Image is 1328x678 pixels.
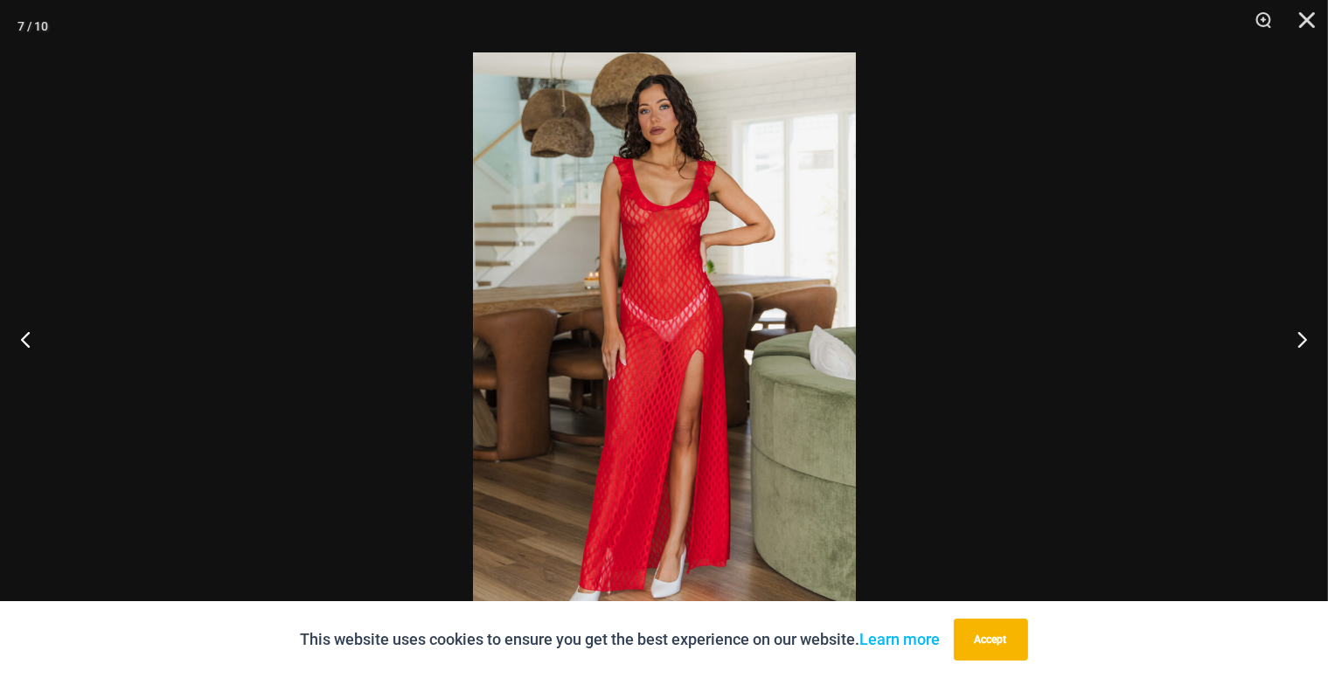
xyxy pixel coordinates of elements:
[954,619,1028,661] button: Accept
[301,626,941,653] p: This website uses cookies to ensure you get the best experience on our website.
[17,13,48,39] div: 7 / 10
[860,630,941,648] a: Learn more
[473,52,856,626] img: Sometimes Red 587 Dress 01
[1262,295,1328,383] button: Next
